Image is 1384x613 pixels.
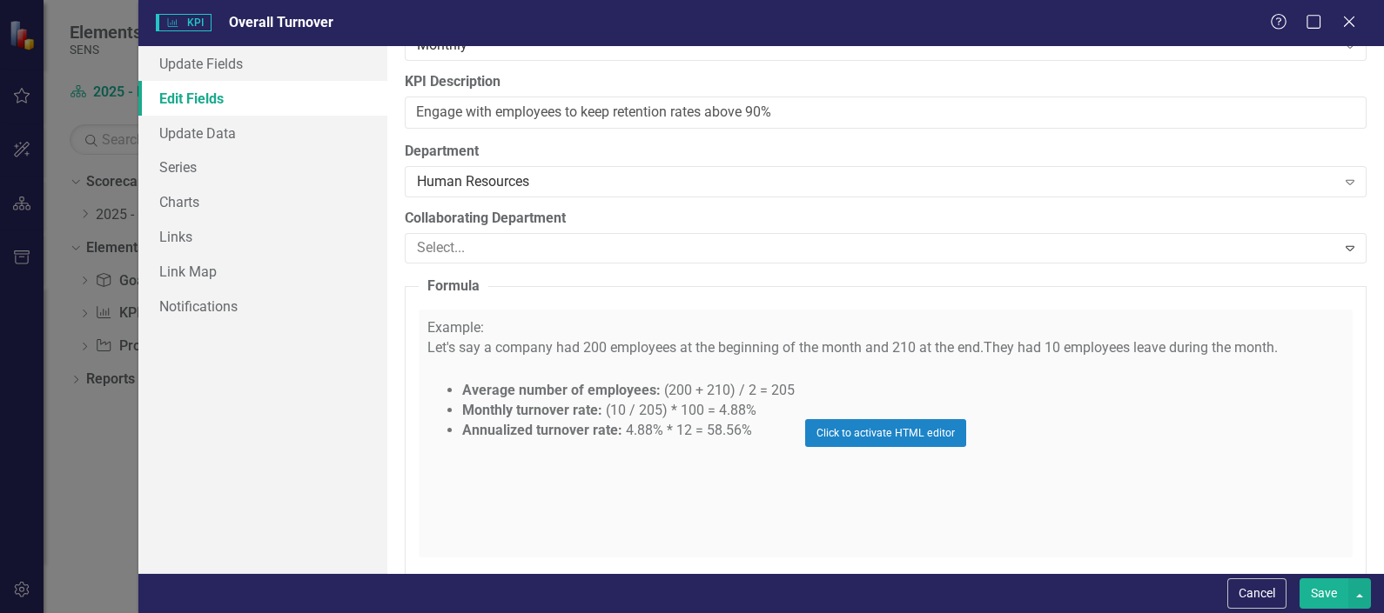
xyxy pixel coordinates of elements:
[417,36,1335,56] div: Monthly
[405,142,1367,162] label: Department
[1300,578,1348,609] button: Save
[138,150,387,184] a: Series
[156,14,212,31] span: KPI
[138,81,387,116] a: Edit Fields
[138,184,387,219] a: Charts
[138,116,387,150] a: Update Data
[138,219,387,254] a: Links
[805,419,966,447] button: Click to activate HTML editor
[405,72,1367,92] label: KPI Description
[229,14,333,30] span: Overall Turnover
[138,254,387,289] a: Link Map
[138,46,387,81] a: Update Fields
[1227,578,1287,609] button: Cancel
[138,289,387,323] a: Notifications
[417,172,1335,192] div: Human Resources
[405,209,1367,229] label: Collaborating Department
[419,277,488,297] legend: Formula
